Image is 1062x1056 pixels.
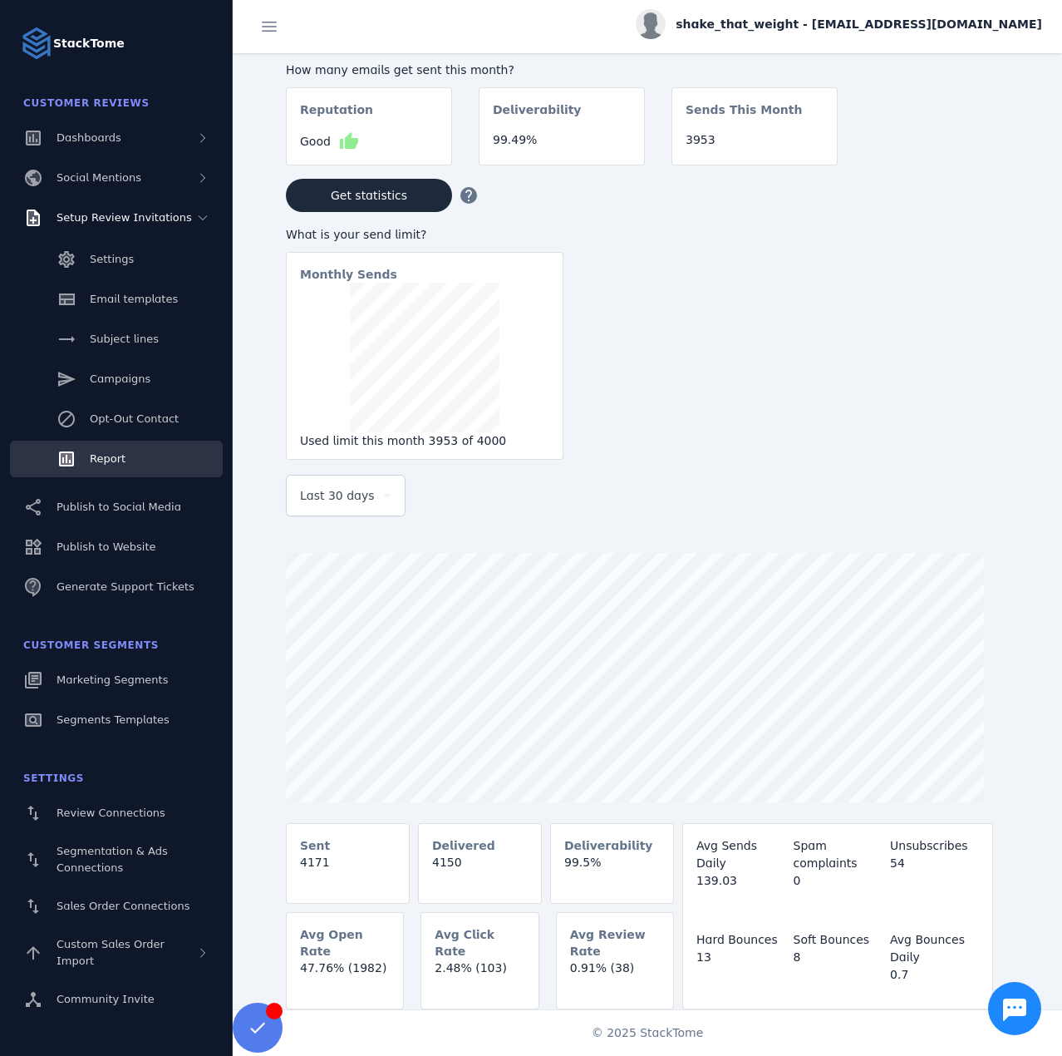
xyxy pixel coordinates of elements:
[890,931,979,966] div: Avg Bounces Daily
[20,27,53,60] img: Logo image
[10,702,223,738] a: Segments Templates
[23,97,150,109] span: Customer Reviews
[90,293,178,305] span: Email templates
[551,854,673,885] mat-card-content: 99.5%
[300,926,390,960] mat-card-subtitle: Avg Open Rate
[636,9,666,39] img: profile.jpg
[300,101,373,131] mat-card-subtitle: Reputation
[300,486,375,506] span: Last 30 days
[90,412,179,425] span: Opt-Out Contact
[57,938,165,967] span: Custom Sales Order Import
[570,926,660,960] mat-card-subtitle: Avg Review Rate
[287,960,403,990] mat-card-content: 47.76% (1982)
[592,1024,704,1042] span: © 2025 StackTome
[890,837,979,855] div: Unsubscribes
[57,501,181,513] span: Publish to Social Media
[564,837,653,854] mat-card-subtitle: Deliverability
[557,960,673,990] mat-card-content: 0.91% (38)
[696,837,785,872] div: Avg Sends Daily
[10,795,223,831] a: Review Connections
[672,131,837,162] mat-card-content: 3953
[10,241,223,278] a: Settings
[10,361,223,397] a: Campaigns
[57,131,121,144] span: Dashboards
[493,131,631,149] div: 99.49%
[435,926,524,960] mat-card-subtitle: Avg Click Rate
[23,639,159,651] span: Customer Segments
[300,432,549,450] div: Used limit this month 3953 of 4000
[696,949,785,966] div: 13
[10,662,223,698] a: Marketing Segments
[10,441,223,477] a: Report
[286,179,452,212] button: Get statistics
[890,966,979,984] div: 0.7
[10,321,223,358] a: Subject lines
[10,569,223,605] a: Generate Support Tickets
[23,772,84,784] span: Settings
[90,253,134,265] span: Settings
[794,837,883,872] div: Spam complaints
[300,837,330,854] mat-card-subtitle: Sent
[53,35,125,52] strong: StackTome
[90,452,125,465] span: Report
[676,16,1042,33] span: shake_that_weight - [EMAIL_ADDRESS][DOMAIN_NAME]
[57,171,141,184] span: Social Mentions
[286,226,563,244] div: What is your send limit?
[686,101,802,131] mat-card-subtitle: Sends This Month
[421,960,538,990] mat-card-content: 2.48% (103)
[10,281,223,318] a: Email templates
[90,333,159,345] span: Subject lines
[57,807,165,819] span: Review Connections
[10,529,223,565] a: Publish to Website
[300,133,331,151] span: Good
[339,131,359,151] mat-icon: thumb_up
[287,854,409,885] mat-card-content: 4171
[57,845,168,874] span: Segmentation & Ads Connections
[331,190,407,201] span: Get statistics
[57,713,170,726] span: Segments Templates
[890,855,979,872] div: 54
[57,540,155,553] span: Publish to Website
[300,266,397,283] mat-card-subtitle: Monthly Sends
[57,900,189,912] span: Sales Order Connections
[286,62,838,79] div: How many emails get sent this month?
[10,835,223,885] a: Segmentation & Ads Connections
[10,981,223,1018] a: Community Invite
[696,872,785,890] div: 139.03
[419,854,541,885] mat-card-content: 4150
[10,401,223,437] a: Opt-Out Contact
[10,888,223,925] a: Sales Order Connections
[90,373,150,385] span: Campaigns
[432,837,495,854] mat-card-subtitle: Delivered
[636,9,1042,39] button: shake_that_weight - [EMAIL_ADDRESS][DOMAIN_NAME]
[696,931,785,949] div: Hard Bounces
[10,489,223,526] a: Publish to Social Media
[57,211,192,224] span: Setup Review Invitations
[57,674,168,686] span: Marketing Segments
[794,872,883,890] div: 0
[794,931,883,949] div: Soft Bounces
[57,580,194,593] span: Generate Support Tickets
[794,949,883,966] div: 8
[57,993,155,1005] span: Community Invite
[493,101,582,131] mat-card-subtitle: Deliverability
